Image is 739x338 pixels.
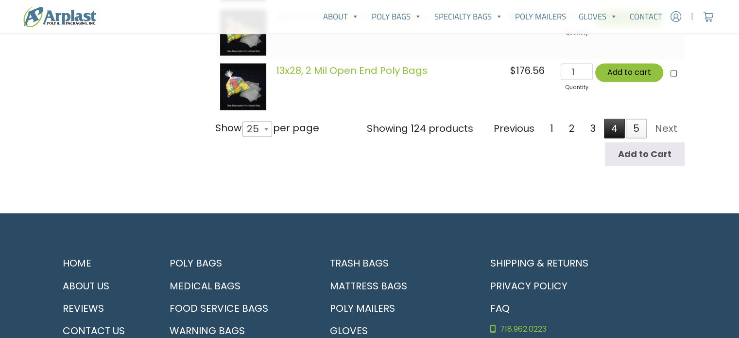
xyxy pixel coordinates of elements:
[23,6,96,27] img: logo
[572,7,624,26] a: Gloves
[509,7,572,26] a: Poly Mailers
[242,121,273,137] span: 25
[623,7,669,26] a: Contact
[162,274,310,297] a: Medical Bags
[322,297,471,319] a: Poly Mailers
[626,119,647,138] a: 5
[55,252,150,274] a: Home
[55,274,150,297] a: About Us
[510,64,516,77] span: $
[583,119,603,138] a: 3
[595,63,663,81] button: Add to cart
[510,64,545,77] bdi: 176.56
[543,119,561,138] a: 1
[482,274,685,297] a: Privacy Policy
[562,119,582,138] a: 2
[604,119,625,138] a: 4
[482,297,685,319] a: FAQ
[162,297,310,319] a: Food Service Bags
[428,7,509,26] a: Specialty Bags
[243,117,269,141] span: 25
[317,7,365,26] a: About
[215,121,320,137] label: Show per page
[561,63,592,80] input: Qty
[367,121,473,136] div: Showing 124 products
[482,252,685,274] a: Shipping & Returns
[55,297,150,319] a: Reviews
[486,119,542,138] a: Previous
[605,142,685,166] input: Add to Cart
[162,252,310,274] a: Poly Bags
[276,64,428,77] a: 13x28, 2 Mil Open End Poly Bags
[322,252,471,274] a: Trash Bags
[220,63,267,110] img: images
[322,274,471,297] a: Mattress Bags
[365,7,428,26] a: Poly Bags
[691,11,693,22] span: |
[648,119,685,138] a: Next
